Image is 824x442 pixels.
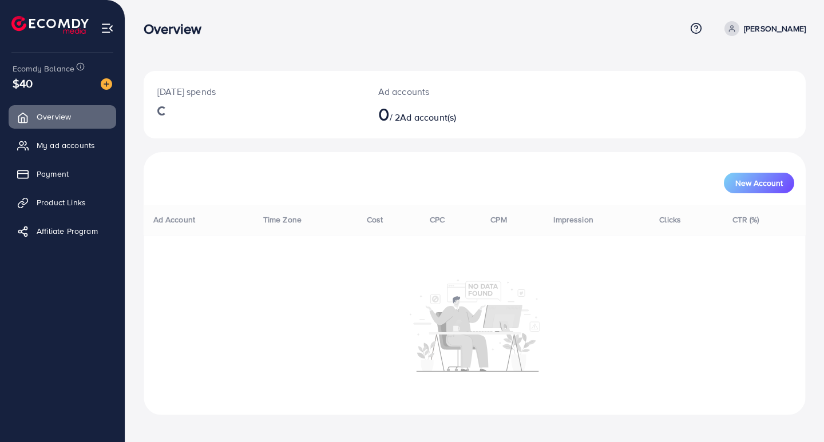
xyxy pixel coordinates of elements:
p: Ad accounts [378,85,516,98]
button: New Account [724,173,794,193]
img: menu [101,22,114,35]
span: My ad accounts [37,140,95,151]
p: [DATE] spends [157,85,351,98]
span: New Account [735,179,783,187]
p: [PERSON_NAME] [744,22,806,35]
span: Ad account(s) [400,111,456,124]
a: Affiliate Program [9,220,116,242]
span: 0 [378,101,390,127]
a: Product Links [9,191,116,214]
span: Affiliate Program [37,225,98,237]
a: Payment [9,162,116,185]
a: [PERSON_NAME] [720,21,806,36]
h3: Overview [144,21,211,37]
span: Payment [37,168,69,180]
img: image [101,78,112,90]
span: Ecomdy Balance [13,63,74,74]
a: Overview [9,105,116,128]
span: Overview [37,111,71,122]
span: Product Links [37,197,86,208]
img: logo [11,16,89,34]
span: $40 [13,75,33,91]
h2: / 2 [378,103,516,125]
a: My ad accounts [9,134,116,157]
